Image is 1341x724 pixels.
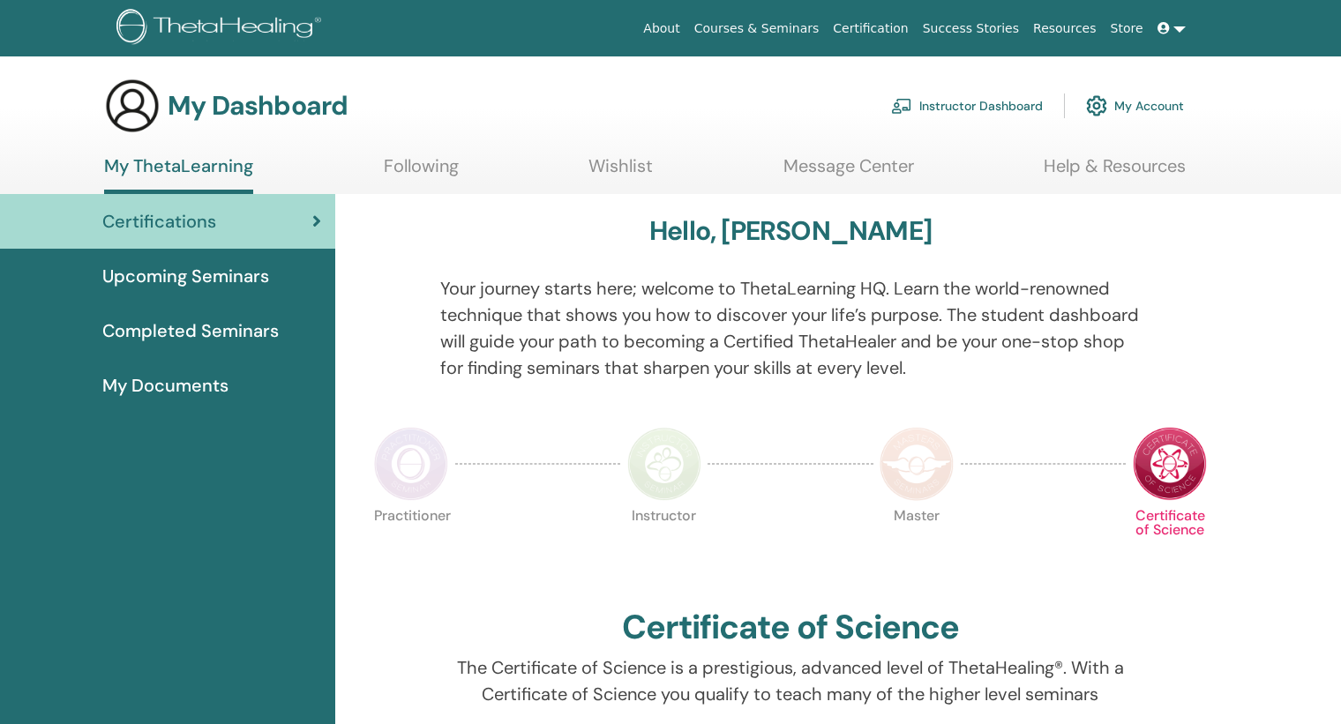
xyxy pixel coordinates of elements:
p: Instructor [627,509,701,583]
a: Help & Resources [1044,155,1186,190]
h3: My Dashboard [168,90,348,122]
img: Practitioner [374,427,448,501]
span: Certifications [102,208,216,235]
img: chalkboard-teacher.svg [891,98,912,114]
img: logo.png [116,9,327,49]
a: About [636,12,686,45]
a: Resources [1026,12,1104,45]
a: Store [1104,12,1150,45]
span: Upcoming Seminars [102,263,269,289]
span: Completed Seminars [102,317,279,344]
p: Practitioner [374,509,448,583]
p: Certificate of Science [1133,509,1207,583]
a: My Account [1086,86,1184,125]
img: generic-user-icon.jpg [104,78,161,134]
a: Courses & Seminars [687,12,827,45]
a: Message Center [783,155,914,190]
a: My ThetaLearning [104,155,253,194]
a: Certification [826,12,915,45]
img: Instructor [627,427,701,501]
span: My Documents [102,372,228,399]
img: Certificate of Science [1133,427,1207,501]
a: Success Stories [916,12,1026,45]
p: Master [880,509,954,583]
a: Following [384,155,459,190]
p: Your journey starts here; welcome to ThetaLearning HQ. Learn the world-renowned technique that sh... [440,275,1142,381]
h3: Hello, [PERSON_NAME] [649,215,932,247]
a: Instructor Dashboard [891,86,1043,125]
img: Master [880,427,954,501]
h2: Certificate of Science [622,608,959,648]
img: cog.svg [1086,91,1107,121]
a: Wishlist [588,155,653,190]
p: The Certificate of Science is a prestigious, advanced level of ThetaHealing®. With a Certificate ... [440,654,1142,707]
